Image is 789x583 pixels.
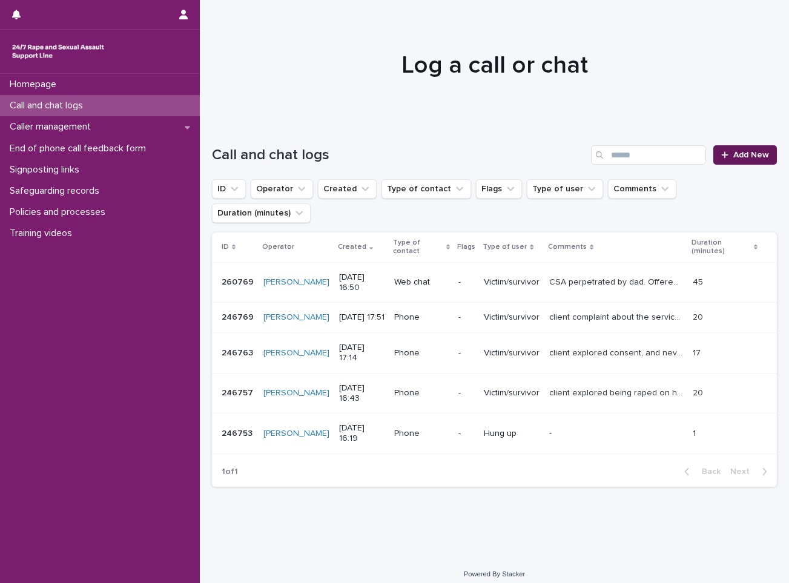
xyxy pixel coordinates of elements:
p: 20 [693,386,705,398]
p: 260769 [222,275,256,288]
p: [DATE] 16:19 [339,423,385,444]
p: 17 [693,346,703,358]
a: [PERSON_NAME] [263,277,329,288]
p: client explored being raped on her sleep. explored trauma response, validated client's feelings. ... [549,386,685,398]
p: - [458,429,474,439]
p: 246763 [222,346,256,358]
button: Comments [608,179,676,199]
p: client explored consent, and never having a safe relationship or consensual sex. Explored coping ... [549,346,685,358]
p: Training videos [5,228,82,239]
p: End of phone call feedback form [5,143,156,154]
p: Caller management [5,121,101,133]
p: ID [222,240,229,254]
button: Duration (minutes) [212,203,311,223]
button: Back [675,466,725,477]
tr: 260769260769 [PERSON_NAME] [DATE] 16:50Web chat-Victim/survivorCSA perpetrated by dad. Offered em... [212,262,777,303]
p: [DATE] 17:14 [339,343,385,363]
p: Victim/survivor [484,348,540,358]
p: Duration (minutes) [692,236,751,259]
a: Powered By Stacker [464,570,525,578]
p: Type of contact [393,236,443,259]
a: [PERSON_NAME] [263,348,329,358]
tr: 246753246753 [PERSON_NAME] [DATE] 16:19Phone-Hung up-- 11 [212,413,777,454]
p: Victim/survivor [484,312,540,323]
p: Victim/survivor [484,388,540,398]
p: - [458,277,474,288]
p: Victim/survivor [484,277,540,288]
p: 20 [693,310,705,323]
p: Phone [394,388,449,398]
p: Policies and processes [5,206,115,218]
p: 246757 [222,386,256,398]
p: 45 [693,275,705,288]
button: Type of contact [381,179,471,199]
p: 246769 [222,310,256,323]
button: Next [725,466,777,477]
span: Next [730,467,757,476]
button: Created [318,179,377,199]
p: Safeguarding records [5,185,109,197]
span: Back [695,467,721,476]
p: [DATE] 16:43 [339,383,385,404]
p: CSA perpetrated by dad. Offered emotional support, signposted to rape crisis centre. [549,275,685,288]
p: Phone [394,312,449,323]
p: - [458,312,474,323]
p: Homepage [5,79,66,90]
p: Signposting links [5,164,89,176]
button: Operator [251,179,313,199]
p: Hung up [484,429,540,439]
p: Web chat [394,277,449,288]
p: Type of user [483,240,527,254]
a: [PERSON_NAME] [263,312,329,323]
input: Search [591,145,706,165]
p: Phone [394,348,449,358]
tr: 246757246757 [PERSON_NAME] [DATE] 16:43Phone-Victim/survivorclient explored being raped on her sl... [212,373,777,413]
p: - [549,426,554,439]
tr: 246763246763 [PERSON_NAME] [DATE] 17:14Phone-Victim/survivorclient explored consent, and never ha... [212,333,777,374]
p: 1 [693,426,698,439]
p: Flags [457,240,475,254]
img: rhQMoQhaT3yELyF149Cw [10,39,107,64]
p: Operator [262,240,294,254]
button: ID [212,179,246,199]
tr: 246769246769 [PERSON_NAME] [DATE] 17:51Phone-Victim/survivorclient complaint about the service, s... [212,303,777,333]
p: [DATE] 17:51 [339,312,385,323]
p: client complaint about the service, said the music is obnoxious and triggering, complaint about t... [549,310,685,323]
button: Type of user [527,179,603,199]
p: - [458,348,474,358]
button: Flags [476,179,522,199]
p: 1 of 1 [212,457,248,487]
p: Call and chat logs [5,100,93,111]
a: [PERSON_NAME] [263,388,329,398]
h1: Log a call or chat [212,51,777,80]
p: 246753 [222,426,255,439]
p: [DATE] 16:50 [339,272,385,293]
p: Phone [394,429,449,439]
a: [PERSON_NAME] [263,429,329,439]
p: Comments [548,240,587,254]
span: Add New [733,151,769,159]
a: Add New [713,145,777,165]
p: - [458,388,474,398]
p: Created [338,240,366,254]
h1: Call and chat logs [212,147,586,164]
